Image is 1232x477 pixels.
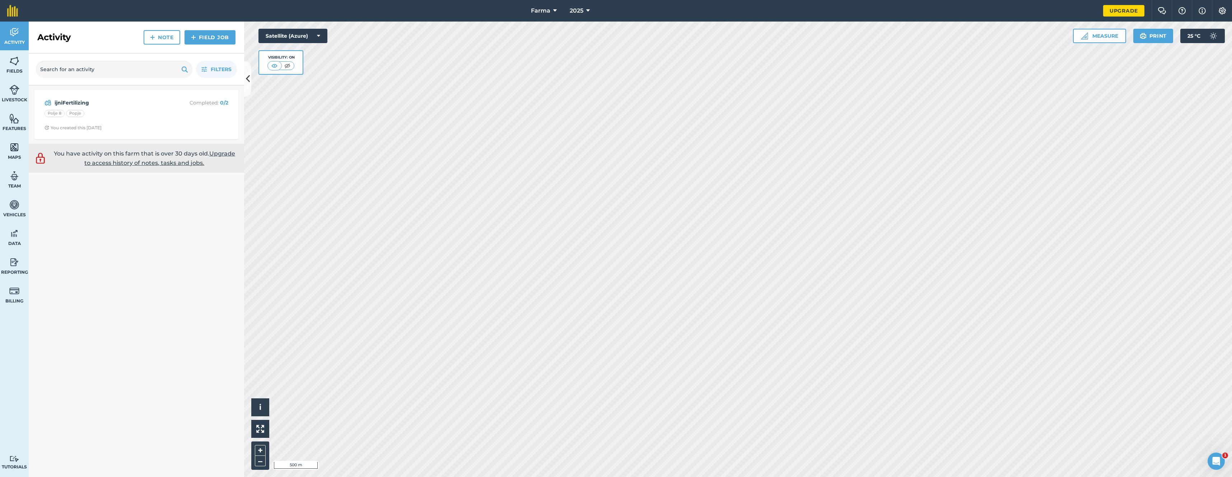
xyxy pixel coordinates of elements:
img: A question mark icon [1178,7,1186,14]
a: ijniFertilizingCompleted: 0/2Polje 8PopjeClock with arrow pointing clockwiseYou created this [DATE] [39,94,234,135]
img: svg+xml;base64,PHN2ZyB4bWxucz0iaHR0cDovL3d3dy53My5vcmcvMjAwMC9zdmciIHdpZHRoPSI1NiIgaGVpZ2h0PSI2MC... [9,113,19,124]
span: 25 ° C [1187,29,1200,43]
img: svg+xml;base64,PD94bWwgdmVyc2lvbj0iMS4wIiBlbmNvZGluZz0idXRmLTgiPz4KPCEtLSBHZW5lcmF0b3I6IEFkb2JlIE... [9,257,19,268]
img: svg+xml;base64,PHN2ZyB4bWxucz0iaHR0cDovL3d3dy53My5vcmcvMjAwMC9zdmciIHdpZHRoPSIxOSIgaGVpZ2h0PSIyNC... [1140,32,1147,40]
input: Search for an activity [36,61,192,78]
a: Note [144,30,180,45]
img: Ruler icon [1081,32,1088,40]
button: i [251,398,269,416]
img: svg+xml;base64,PHN2ZyB4bWxucz0iaHR0cDovL3d3dy53My5vcmcvMjAwMC9zdmciIHdpZHRoPSI1NiIgaGVpZ2h0PSI2MC... [9,142,19,153]
button: Filters [196,61,237,78]
button: Print [1133,29,1173,43]
img: svg+xml;base64,PD94bWwgdmVyc2lvbj0iMS4wIiBlbmNvZGluZz0idXRmLTgiPz4KPCEtLSBHZW5lcmF0b3I6IEFkb2JlIE... [9,171,19,181]
button: + [255,445,266,456]
img: svg+xml;base64,PHN2ZyB4bWxucz0iaHR0cDovL3d3dy53My5vcmcvMjAwMC9zdmciIHdpZHRoPSIxOSIgaGVpZ2h0PSIyNC... [181,65,188,74]
img: svg+xml;base64,PHN2ZyB4bWxucz0iaHR0cDovL3d3dy53My5vcmcvMjAwMC9zdmciIHdpZHRoPSIxNCIgaGVpZ2h0PSIyNC... [150,33,155,42]
div: You created this [DATE] [45,125,102,131]
img: svg+xml;base64,PHN2ZyB4bWxucz0iaHR0cDovL3d3dy53My5vcmcvMjAwMC9zdmciIHdpZHRoPSIxNyIgaGVpZ2h0PSIxNy... [1199,6,1206,15]
div: Popje [66,110,84,117]
a: Field Job [185,30,235,45]
span: Farma [531,6,550,15]
strong: 0 / 2 [220,99,228,106]
img: svg+xml;base64,PD94bWwgdmVyc2lvbj0iMS4wIiBlbmNvZGluZz0idXRmLTgiPz4KPCEtLSBHZW5lcmF0b3I6IEFkb2JlIE... [34,152,47,165]
iframe: Intercom live chat [1208,453,1225,470]
h2: Activity [37,32,71,43]
span: 2025 [570,6,583,15]
img: svg+xml;base64,PHN2ZyB4bWxucz0iaHR0cDovL3d3dy53My5vcmcvMjAwMC9zdmciIHdpZHRoPSI1NiIgaGVpZ2h0PSI2MC... [9,56,19,66]
div: Visibility: On [267,55,295,60]
img: svg+xml;base64,PHN2ZyB4bWxucz0iaHR0cDovL3d3dy53My5vcmcvMjAwMC9zdmciIHdpZHRoPSI1MCIgaGVpZ2h0PSI0MC... [270,62,279,69]
img: svg+xml;base64,PD94bWwgdmVyc2lvbj0iMS4wIiBlbmNvZGluZz0idXRmLTgiPz4KPCEtLSBHZW5lcmF0b3I6IEFkb2JlIE... [9,286,19,296]
img: svg+xml;base64,PD94bWwgdmVyc2lvbj0iMS4wIiBlbmNvZGluZz0idXRmLTgiPz4KPCEtLSBHZW5lcmF0b3I6IEFkb2JlIE... [45,98,51,107]
span: 1 [1222,453,1228,458]
strong: ijniFertilizing [55,99,168,107]
p: You have activity on this farm that is over 30 days old. [50,149,239,167]
button: Satellite (Azure) [258,29,327,43]
img: svg+xml;base64,PHN2ZyB4bWxucz0iaHR0cDovL3d3dy53My5vcmcvMjAwMC9zdmciIHdpZHRoPSI1MCIgaGVpZ2h0PSI0MC... [283,62,292,69]
img: fieldmargin Logo [7,5,18,17]
img: Clock with arrow pointing clockwise [45,125,49,130]
p: Completed : [171,99,228,107]
img: svg+xml;base64,PD94bWwgdmVyc2lvbj0iMS4wIiBlbmNvZGluZz0idXRmLTgiPz4KPCEtLSBHZW5lcmF0b3I6IEFkb2JlIE... [9,455,19,462]
a: Upgrade [1103,5,1144,17]
button: 25 °C [1180,29,1225,43]
img: Four arrows, one pointing top left, one top right, one bottom right and the last bottom left [256,425,264,433]
img: svg+xml;base64,PD94bWwgdmVyc2lvbj0iMS4wIiBlbmNvZGluZz0idXRmLTgiPz4KPCEtLSBHZW5lcmF0b3I6IEFkb2JlIE... [1206,29,1221,43]
a: Upgrade to access history of notes, tasks and jobs. [84,150,235,166]
img: svg+xml;base64,PD94bWwgdmVyc2lvbj0iMS4wIiBlbmNvZGluZz0idXRmLTgiPz4KPCEtLSBHZW5lcmF0b3I6IEFkb2JlIE... [9,27,19,38]
img: svg+xml;base64,PD94bWwgdmVyc2lvbj0iMS4wIiBlbmNvZGluZz0idXRmLTgiPz4KPCEtLSBHZW5lcmF0b3I6IEFkb2JlIE... [9,199,19,210]
button: – [255,456,266,466]
img: Two speech bubbles overlapping with the left bubble in the forefront [1158,7,1166,14]
span: Filters [211,65,232,73]
button: Measure [1073,29,1126,43]
img: svg+xml;base64,PD94bWwgdmVyc2lvbj0iMS4wIiBlbmNvZGluZz0idXRmLTgiPz4KPCEtLSBHZW5lcmF0b3I6IEFkb2JlIE... [9,84,19,95]
img: svg+xml;base64,PHN2ZyB4bWxucz0iaHR0cDovL3d3dy53My5vcmcvMjAwMC9zdmciIHdpZHRoPSIxNCIgaGVpZ2h0PSIyNC... [191,33,196,42]
img: A cog icon [1218,7,1227,14]
div: Polje 8 [45,110,65,117]
span: i [259,403,261,412]
img: svg+xml;base64,PD94bWwgdmVyc2lvbj0iMS4wIiBlbmNvZGluZz0idXRmLTgiPz4KPCEtLSBHZW5lcmF0b3I6IEFkb2JlIE... [9,228,19,239]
